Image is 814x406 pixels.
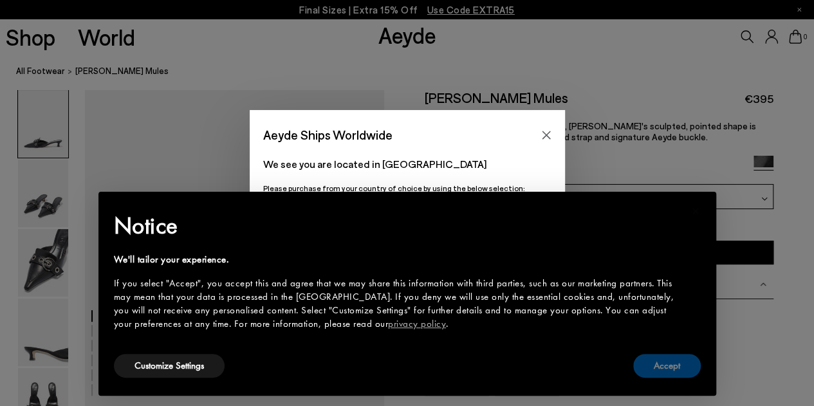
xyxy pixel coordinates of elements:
h2: Notice [114,209,680,243]
p: We see you are located in [GEOGRAPHIC_DATA] [263,156,551,172]
button: Close [537,125,556,145]
div: We'll tailor your experience. [114,253,680,266]
button: Customize Settings [114,354,225,378]
span: Aeyde Ships Worldwide [263,124,393,146]
span: × [691,201,699,221]
button: Close this notice [680,196,711,226]
a: privacy policy [388,317,446,330]
button: Accept [633,354,701,378]
div: If you select "Accept", you accept this and agree that we may share this information with third p... [114,277,680,331]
